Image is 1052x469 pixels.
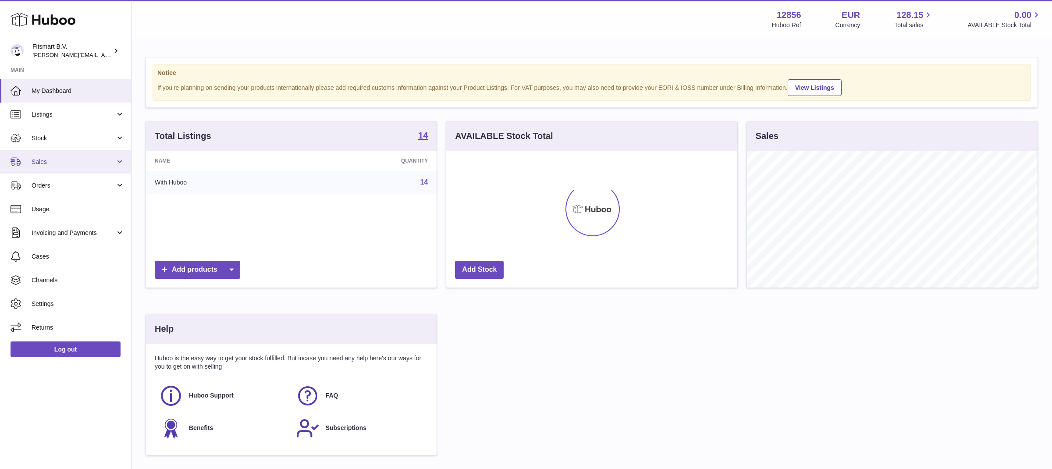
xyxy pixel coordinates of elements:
a: Huboo Support [159,384,287,408]
span: Channels [32,276,124,284]
div: Huboo Ref [772,21,801,29]
a: Benefits [159,416,287,440]
span: FAQ [326,391,338,400]
a: 128.15 Total sales [894,9,933,29]
h3: Sales [756,130,778,142]
img: jonathan@leaderoo.com [11,44,24,57]
h3: Help [155,323,174,335]
span: Invoicing and Payments [32,229,115,237]
span: Total sales [894,21,933,29]
span: Cases [32,252,124,261]
a: 0.00 AVAILABLE Stock Total [967,9,1041,29]
h3: AVAILABLE Stock Total [455,130,553,142]
a: 14 [418,131,428,142]
div: Fitsmart B.V. [32,43,111,59]
strong: 14 [418,131,428,140]
span: Stock [32,134,115,142]
span: Sales [32,158,115,166]
a: Subscriptions [296,416,424,440]
span: Settings [32,300,124,308]
a: 14 [420,178,428,186]
span: Orders [32,181,115,190]
span: [PERSON_NAME][EMAIL_ADDRESS][DOMAIN_NAME] [32,51,176,58]
span: 0.00 [1014,9,1031,21]
th: Quantity [299,151,437,171]
span: Returns [32,323,124,332]
span: Listings [32,110,115,119]
a: Add Stock [455,261,504,279]
td: With Huboo [146,171,299,194]
span: Benefits [189,424,213,432]
div: If you're planning on sending your products internationally please add required customs informati... [157,78,1026,96]
a: Add products [155,261,240,279]
th: Name [146,151,299,171]
div: Currency [835,21,860,29]
strong: EUR [842,9,860,21]
strong: Notice [157,69,1026,77]
strong: 12856 [777,9,801,21]
a: View Listings [788,79,842,96]
span: AVAILABLE Stock Total [967,21,1041,29]
p: Huboo is the easy way to get your stock fulfilled. But incase you need any help here's our ways f... [155,354,428,371]
span: Usage [32,205,124,213]
span: 128.15 [896,9,923,21]
a: FAQ [296,384,424,408]
span: Huboo Support [189,391,234,400]
h3: Total Listings [155,130,211,142]
span: My Dashboard [32,87,124,95]
a: Log out [11,341,121,357]
span: Subscriptions [326,424,366,432]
